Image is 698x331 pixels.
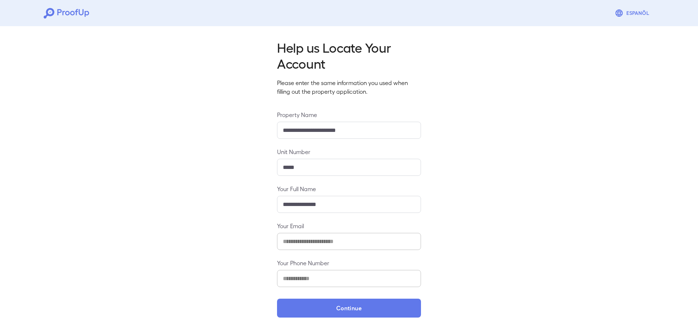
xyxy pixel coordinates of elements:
label: Your Phone Number [277,259,421,267]
label: Your Email [277,222,421,230]
label: Property Name [277,110,421,119]
button: Espanõl [612,6,654,20]
p: Please enter the same information you used when filling out the property application. [277,78,421,96]
label: Your Full Name [277,185,421,193]
label: Unit Number [277,148,421,156]
h2: Help us Locate Your Account [277,39,421,71]
button: Continue [277,299,421,318]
